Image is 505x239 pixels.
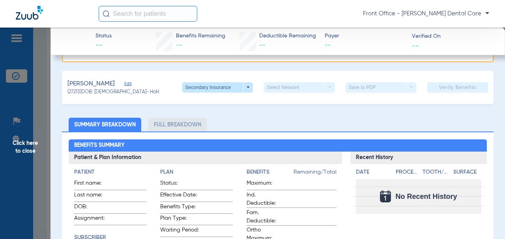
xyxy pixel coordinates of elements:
h4: Plan [160,168,232,176]
span: -- [95,41,112,50]
span: Effective Date: [160,191,199,202]
span: Edit [124,81,131,89]
span: Plan Type: [160,214,199,225]
span: -- [259,42,266,48]
h4: Surface [453,168,481,176]
span: Payer [325,32,405,40]
img: Calendar [380,191,391,202]
span: -- [412,41,419,50]
span: -- [325,41,405,50]
span: Maximum: [247,179,285,190]
span: Benefits Remaining [176,32,225,40]
span: Remaining/Total [294,168,337,179]
app-breakdown-title: Date [356,168,389,179]
h4: Tooth/Quad [423,168,451,176]
span: Status: [160,179,199,190]
li: Summary Breakdown [69,118,141,132]
span: DOB: [74,203,113,213]
h2: Benefits Summary [69,139,486,152]
button: Secondary Insurance [182,82,253,93]
span: Deductible Remaining [259,32,316,40]
iframe: Chat Widget [466,201,505,239]
h3: Patient & Plan Information [69,152,342,164]
li: Full Breakdown [148,118,207,132]
span: (27213) DOB: [DEMOGRAPHIC_DATA] - HoH [67,89,159,96]
span: Fam. Deductible: [247,209,285,225]
span: Status [95,32,112,40]
span: Verified On [412,32,492,41]
h3: Recent History [350,152,487,164]
input: Search for patients [99,6,197,22]
app-breakdown-title: Benefits [247,168,294,179]
span: Benefits Type: [160,203,199,213]
span: Waiting Period: [160,226,199,237]
span: Last name: [74,191,113,202]
h4: Benefits [247,168,294,176]
h4: Procedure [396,168,420,176]
span: -- [176,42,182,48]
img: Search Icon [103,10,110,17]
span: No Recent History [396,193,457,200]
app-breakdown-title: Tooth/Quad [423,168,451,179]
span: Ind. Deductible: [247,191,285,208]
span: [PERSON_NAME] [67,79,115,89]
span: First name: [74,179,113,190]
span: Assignment: [74,214,113,225]
app-breakdown-title: Surface [453,168,481,179]
h4: Patient [74,168,146,176]
img: Zuub Logo [16,6,43,20]
app-breakdown-title: Procedure [396,168,420,179]
span: Front Office - [PERSON_NAME] Dental Care [363,10,489,18]
h4: Date [356,168,389,176]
